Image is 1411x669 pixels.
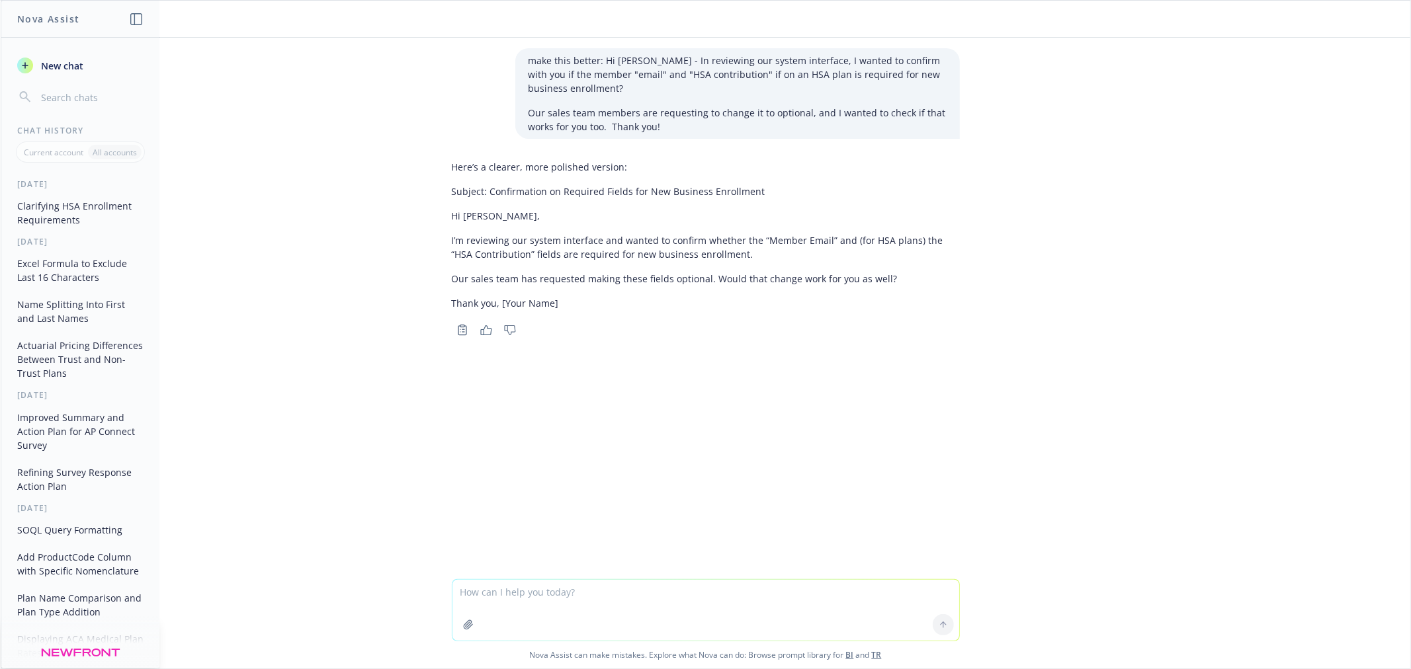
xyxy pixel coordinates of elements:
button: Clarifying HSA Enrollment Requirements [12,195,149,231]
button: SOQL Query Formatting [12,519,149,541]
button: Actuarial Pricing Differences Between Trust and Non-Trust Plans [12,334,149,384]
span: New chat [38,59,83,73]
button: Displaying ACA Medical Plan Rates Order [12,628,149,664]
p: Hi [PERSON_NAME], [452,209,960,223]
div: Chat History [1,125,159,136]
p: Current account [24,147,83,158]
button: Add ProductCode Column with Specific Nomenclature [12,546,149,582]
p: Our sales team members are requesting to change it to optional, and I wanted to check if that wor... [529,106,947,134]
div: [DATE] [1,178,159,190]
div: [DATE] [1,502,159,514]
div: [DATE] [1,236,159,247]
button: Improved Summary and Action Plan for AP Connect Survey [12,407,149,456]
p: make this better: Hi [PERSON_NAME] - In reviewing our system interface, I wanted to confirm with ... [529,54,947,95]
button: New chat [12,54,149,77]
button: Excel Formula to Exclude Last 16 Characters [12,253,149,288]
div: [DATE] [1,389,159,401]
p: Thank you, [Your Name] [452,296,960,310]
svg: Copy to clipboard [456,324,468,336]
button: Plan Name Comparison and Plan Type Addition [12,587,149,623]
button: Name Splitting Into First and Last Names [12,294,149,329]
p: Our sales team has requested making these fields optional. Would that change work for you as well? [452,272,960,286]
h1: Nova Assist [17,12,79,26]
button: Thumbs down [499,321,521,339]
span: Nova Assist can make mistakes. Explore what Nova can do: Browse prompt library for and [6,641,1405,668]
p: Here’s a clearer, more polished version: [452,160,960,174]
p: Subject: Confirmation on Required Fields for New Business Enrollment [452,184,960,198]
button: Refining Survey Response Action Plan [12,461,149,497]
p: I’m reviewing our system interface and wanted to confirm whether the “Member Email” and (for HSA ... [452,233,960,261]
a: TR [872,649,882,660]
p: All accounts [93,147,137,158]
a: BI [846,649,854,660]
input: Search chats [38,88,144,106]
